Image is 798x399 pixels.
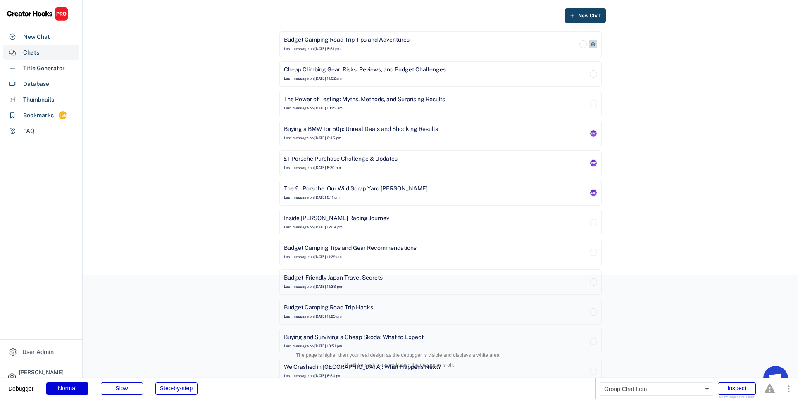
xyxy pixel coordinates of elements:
[284,125,438,133] div: Buying a BMW for 50p: Unreal Deals and Shocking Results
[284,95,445,104] div: The Power of Testing: Myths, Methods, and Surprising Results
[284,274,383,282] div: Budget-Friendly Japan Travel Secrets
[59,112,67,119] div: 158
[19,370,75,375] div: [PERSON_NAME]
[590,130,597,137] img: channels4_profile.jpg
[101,382,143,395] div: Slow
[590,368,597,375] img: channels4_profile.jpg
[284,344,342,349] div: Last message on [DATE] 10:51 pm
[590,309,597,315] img: channels4_profile.jpg
[284,46,341,52] div: Last message on [DATE] 8:51 pm
[284,66,446,74] div: Cheap Climbing Gear: Risks, Reviews, and Budget Challenges
[590,160,597,166] img: channels4_profile.jpg
[284,363,441,371] div: We Crashed in [GEOGRAPHIC_DATA]: What Happens Next?
[718,395,756,399] div: Show responsive boxes
[23,80,49,88] div: Database
[284,373,341,379] div: Last message on [DATE] 6:54 pm
[600,382,713,396] div: Group Chat Item
[7,7,69,21] img: CHPRO%20Logo.svg
[590,279,597,285] img: channels4_profile.jpg
[590,100,597,107] img: channels4_profile.jpg
[284,165,341,171] div: Last message on [DATE] 6:20 pm
[46,382,88,395] div: Normal
[19,377,75,392] div: [PERSON_NAME][EMAIL_ADDRESS][DOMAIN_NAME]
[155,382,198,395] div: Step-by-step
[284,244,417,252] div: Budget Camping Tips and Gear Recommendations
[23,48,39,57] div: Chats
[284,76,342,81] div: Last message on [DATE] 11:02 am
[284,284,342,290] div: Last message on [DATE] 11:33 pm
[284,333,424,342] div: Buying and Surviving a Cheap Skoda: What to Expect
[284,185,428,193] div: The £1 Porsche: Our Wild Scrap Yard [PERSON_NAME]
[284,304,373,312] div: Budget Camping Road Trip Hacks
[22,348,54,356] div: User Admin
[23,33,50,41] div: New Chat
[590,249,597,256] img: channels4_profile.jpg
[23,127,35,135] div: FAQ
[284,36,410,44] div: Budget Camping Road Trip Tips and Adventures
[763,366,788,391] a: Open chat
[23,111,54,120] div: Bookmarks
[284,106,343,111] div: Last message on [DATE] 10:23 am
[284,214,389,223] div: Inside [PERSON_NAME] Racing Journey
[284,195,340,200] div: Last message on [DATE] 6:11 pm
[590,338,597,345] img: channels4_profile.jpg
[284,314,342,319] div: Last message on [DATE] 11:25 pm
[718,382,756,395] div: Inspect
[580,41,586,47] img: channels4_profile.jpg
[284,135,341,141] div: Last message on [DATE] 6:45 pm
[23,64,65,73] div: Title Generator
[23,95,54,104] div: Thumbnails
[284,155,398,163] div: £1 Porsche Purchase Challenge & Updates
[284,254,342,260] div: Last message on [DATE] 11:29 am
[590,219,597,226] img: channels4_profile.jpg
[590,71,597,77] img: channels4_profile.jpg
[565,8,606,23] button: New Chat
[590,190,597,196] img: channels4_profile.jpg
[284,225,343,230] div: Last message on [DATE] 12:04 pm
[8,378,34,392] div: Debugger
[578,13,601,18] span: New Chat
